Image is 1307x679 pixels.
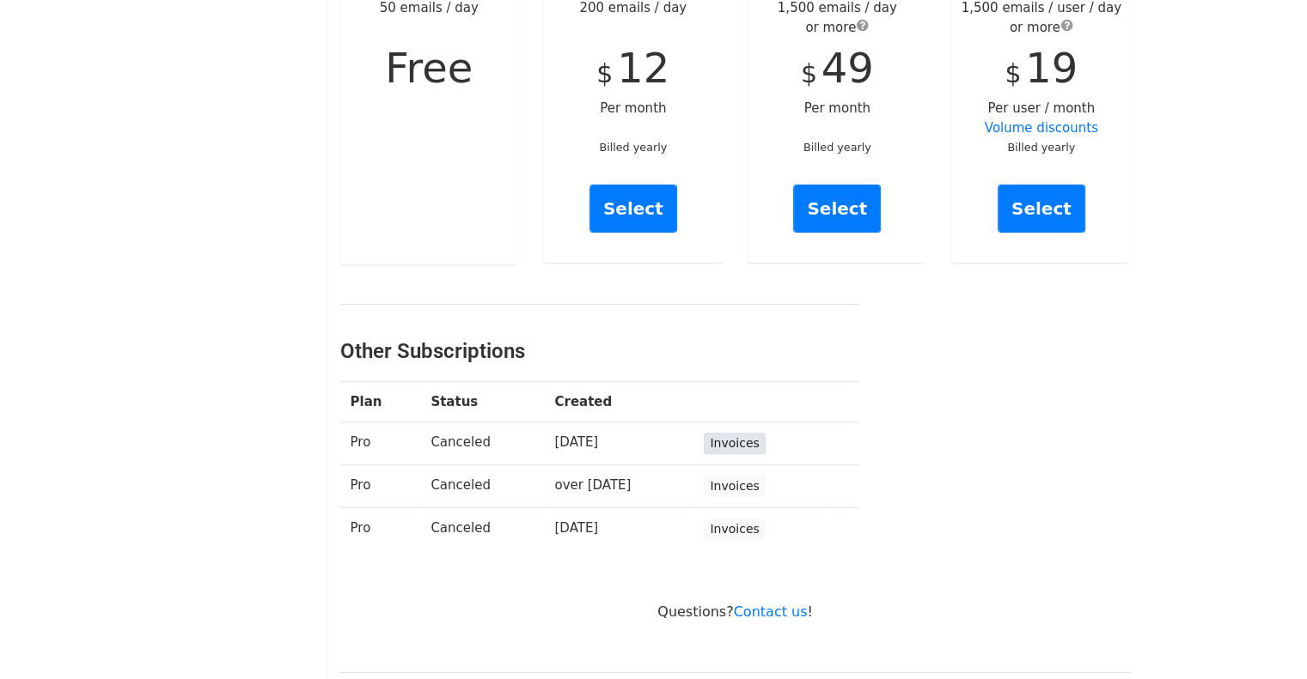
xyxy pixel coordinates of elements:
span: 19 [1025,44,1078,92]
td: Pro [340,508,421,551]
a: Invoices [704,518,765,540]
td: [DATE] [544,422,693,465]
h3: Other Subscriptions [340,339,858,364]
td: Pro [340,465,421,508]
td: Canceled [420,508,544,551]
a: Invoices [704,433,765,454]
td: over [DATE] [544,465,693,508]
small: Billed yearly [599,141,667,154]
td: Pro [340,422,421,465]
span: 12 [617,44,669,92]
td: Canceled [420,422,544,465]
span: $ [1005,58,1021,88]
span: 49 [821,44,874,92]
th: Status [420,381,544,422]
span: Free [385,44,473,92]
span: $ [596,58,613,88]
td: Canceled [420,465,544,508]
a: Contact us [734,603,808,620]
a: Volume discounts [985,120,1098,136]
a: Select [793,185,881,233]
td: [DATE] [544,508,693,551]
th: Created [544,381,693,422]
a: Invoices [704,476,765,497]
iframe: Chat Widget [1221,597,1307,679]
small: Billed yearly [1007,141,1075,154]
small: Billed yearly [803,141,871,154]
p: Questions? ! [340,603,1131,621]
a: Select [998,185,1085,233]
span: $ [801,58,817,88]
th: Plan [340,381,421,422]
a: Select [589,185,677,233]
